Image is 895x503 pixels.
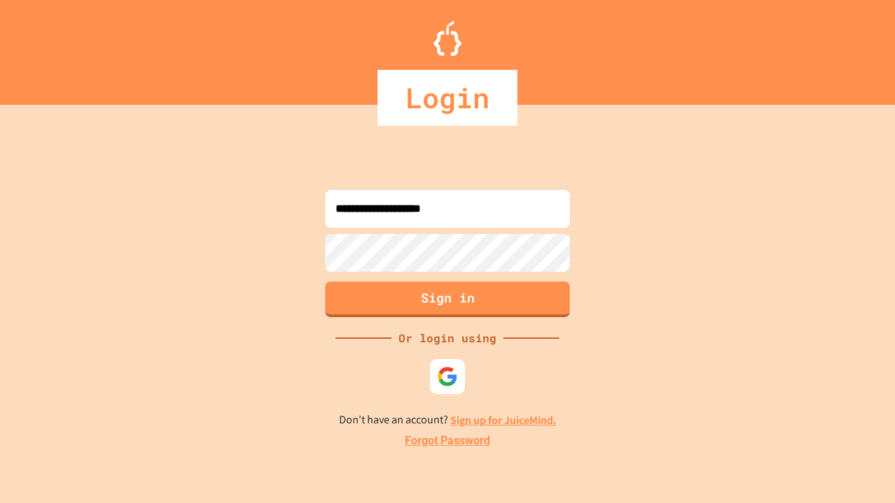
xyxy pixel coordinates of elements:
img: Logo.svg [434,21,461,56]
button: Sign in [325,282,570,317]
div: Or login using [392,330,503,347]
img: google-icon.svg [437,366,458,387]
a: Forgot Password [405,432,490,449]
a: Sign up for JuiceMind. [450,413,557,428]
div: Login [378,70,517,126]
iframe: chat widget [779,386,881,446]
p: Don't have an account? [339,411,557,429]
iframe: chat widget [836,447,881,489]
